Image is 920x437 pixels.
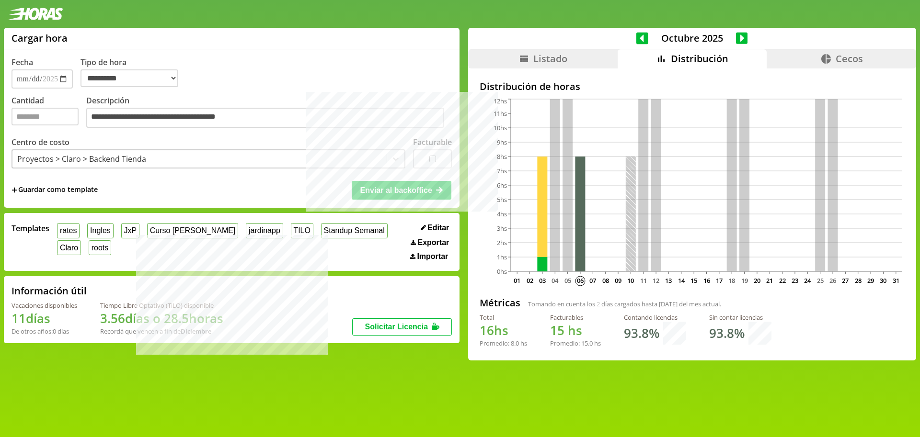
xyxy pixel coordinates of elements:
[100,310,223,327] h1: 3.56 días o 28.5 horas
[11,32,68,45] h1: Cargar hora
[653,276,659,285] text: 12
[11,301,77,310] div: Vacaciones disponibles
[352,318,452,336] button: Solicitar Licencia
[100,327,223,336] div: Recordá que vencen a fin de
[766,276,773,285] text: 21
[494,123,507,132] tspan: 10hs
[597,300,600,308] span: 2
[528,300,721,308] span: Tomando en cuenta los días cargados hasta [DATE] del mes actual.
[480,313,527,322] div: Total
[511,339,519,347] span: 8.0
[11,95,86,130] label: Cantidad
[480,80,905,93] h2: Distribución de horas
[497,138,507,146] tspan: 9hs
[80,69,178,87] select: Tipo de hora
[418,238,449,247] span: Exportar
[57,223,80,238] button: rates
[792,276,798,285] text: 23
[497,195,507,204] tspan: 5hs
[779,276,786,285] text: 22
[855,276,862,285] text: 28
[550,339,601,347] div: Promedio: hs
[427,224,449,232] span: Editar
[86,108,444,128] textarea: Descripción
[880,276,886,285] text: 30
[497,267,507,276] tspan: 0hs
[581,339,593,347] span: 15.0
[121,223,139,238] button: JxP
[57,240,81,255] button: Claro
[11,185,17,195] span: +
[624,325,659,342] h1: 93.8 %
[80,57,186,89] label: Tipo de hora
[741,276,747,285] text: 19
[550,313,601,322] div: Facturables
[497,224,507,233] tspan: 3hs
[497,210,507,218] tspan: 4hs
[829,276,836,285] text: 26
[480,322,494,339] span: 16
[147,223,238,238] button: Curso [PERSON_NAME]
[539,276,546,285] text: 03
[624,313,686,322] div: Contando licencias
[11,223,49,234] span: Templates
[11,137,69,147] label: Centro de costo
[494,97,507,105] tspan: 12hs
[550,322,601,339] h1: hs
[352,181,451,199] button: Enviar al backoffice
[497,253,507,261] tspan: 1hs
[100,301,223,310] div: Tiempo Libre Optativo (TiLO) disponible
[577,276,584,285] text: 06
[11,108,79,125] input: Cantidad
[627,276,634,285] text: 10
[480,296,520,309] h2: Métricas
[11,327,77,336] div: De otros años: 0 días
[615,276,621,285] text: 09
[11,185,98,195] span: +Guardar como template
[360,186,432,194] span: Enviar al backoffice
[494,109,507,118] tspan: 11hs
[754,276,760,285] text: 20
[480,322,527,339] h1: hs
[497,152,507,161] tspan: 8hs
[514,276,520,285] text: 01
[703,276,710,285] text: 16
[842,276,849,285] text: 27
[181,327,211,336] b: Diciembre
[648,32,736,45] span: Octubre 2025
[291,223,313,238] button: TILO
[550,322,564,339] span: 15
[817,276,824,285] text: 25
[526,276,533,285] text: 02
[589,276,596,285] text: 07
[418,223,452,233] button: Editar
[552,276,559,285] text: 04
[602,276,609,285] text: 08
[497,167,507,175] tspan: 7hs
[11,284,87,297] h2: Información útil
[497,181,507,190] tspan: 6hs
[417,252,448,261] span: Importar
[804,276,811,285] text: 24
[893,276,899,285] text: 31
[709,325,745,342] h1: 93.8 %
[533,52,567,65] span: Listado
[408,238,452,247] button: Exportar
[321,223,388,238] button: Standup Semanal
[11,310,77,327] h1: 11 días
[867,276,874,285] text: 29
[836,52,863,65] span: Cecos
[89,240,111,255] button: roots
[413,137,452,147] label: Facturable
[678,276,685,285] text: 14
[716,276,723,285] text: 17
[8,8,63,20] img: logotipo
[480,339,527,347] div: Promedio: hs
[17,154,146,164] div: Proyectos > Claro > Backend Tienda
[246,223,283,238] button: jardinapp
[365,323,428,331] span: Solicitar Licencia
[709,313,771,322] div: Sin contar licencias
[497,238,507,247] tspan: 2hs
[87,223,113,238] button: Ingles
[665,276,672,285] text: 13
